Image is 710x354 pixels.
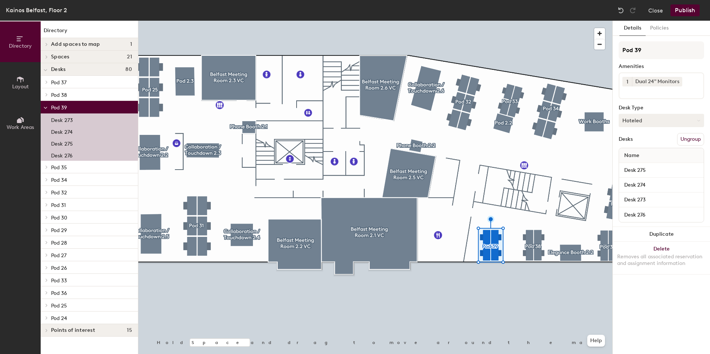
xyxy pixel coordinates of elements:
[617,7,625,14] img: Undo
[51,215,67,221] span: Pod 30
[9,43,32,49] span: Directory
[619,21,646,36] button: Details
[670,4,700,16] button: Publish
[51,265,67,271] span: Pod 26
[127,54,132,60] span: 21
[646,21,673,36] button: Policies
[51,177,67,183] span: Pod 34
[51,315,67,321] span: Pod 24
[621,180,702,190] input: Unnamed desk
[51,164,67,171] span: Pod 35
[51,150,72,159] p: Desk 276
[51,115,73,123] p: Desk 273
[51,252,67,259] span: Pod 27
[41,27,138,38] h1: Directory
[51,127,72,135] p: Desk 274
[51,290,67,296] span: Pod 36
[51,92,67,98] span: Pod 38
[613,242,710,274] button: DeleteRemoves all associated reservation and assignment information
[12,84,29,90] span: Layout
[51,139,73,147] p: Desk 275
[127,327,132,333] span: 15
[619,136,633,142] div: Desks
[51,79,67,86] span: Pod 37
[621,165,702,176] input: Unnamed desk
[51,202,66,208] span: Pod 31
[125,67,132,72] span: 80
[51,67,65,72] span: Desks
[629,7,636,14] img: Redo
[632,77,682,86] div: Dual 24" Monitors
[7,124,34,130] span: Work Areas
[51,41,100,47] span: Add spaces to map
[587,335,605,347] button: Help
[621,195,702,205] input: Unnamed desk
[51,227,67,234] span: Pod 29
[51,190,67,196] span: Pod 32
[51,327,95,333] span: Points of interest
[6,6,67,15] div: Kainos Belfast, Floor 2
[619,64,704,69] div: Amenities
[622,77,632,86] button: 1
[621,149,643,162] span: Name
[626,78,628,86] span: 1
[619,105,704,111] div: Desk Type
[619,114,704,127] button: Hoteled
[130,41,132,47] span: 1
[51,303,67,309] span: Pod 25
[621,210,702,220] input: Unnamed desk
[51,54,70,60] span: Spaces
[51,278,67,284] span: Pod 33
[51,105,67,111] span: Pod 39
[51,240,67,246] span: Pod 28
[617,253,706,267] div: Removes all associated reservation and assignment information
[613,227,710,242] button: Duplicate
[648,4,663,16] button: Close
[677,133,704,146] button: Ungroup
